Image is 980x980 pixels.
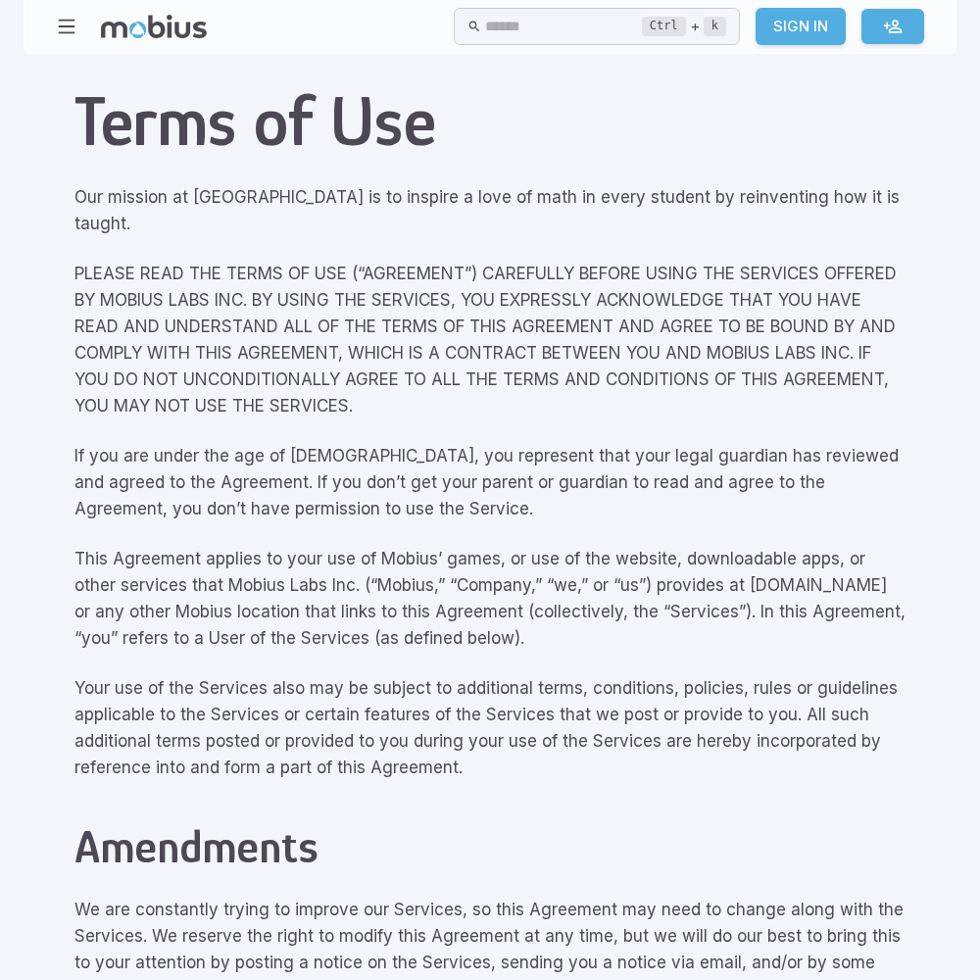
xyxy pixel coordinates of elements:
[74,546,906,652] p: This Agreement applies to your use of Mobius’ games, or use of the website, downloadable apps, or...
[756,8,846,45] a: Sign In
[642,17,686,36] kbd: Ctrl
[704,17,726,36] kbd: k
[642,15,726,38] div: +
[74,443,906,522] p: If you are under the age of [DEMOGRAPHIC_DATA], you represent that your legal guardian has review...
[74,81,906,161] h1: Terms of Use
[74,184,906,237] p: Our mission at [GEOGRAPHIC_DATA] is to inspire a love of math in every student by reinventing how...
[74,261,906,419] p: PLEASE READ THE TERMS OF USE (“AGREEMENT”) CAREFULLY BEFORE USING THE SERVICES OFFERED BY MOBIUS ...
[74,675,906,781] p: Your use of the Services also may be subject to additional terms, conditions, policies, rules or ...
[74,820,906,873] h2: Amendments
